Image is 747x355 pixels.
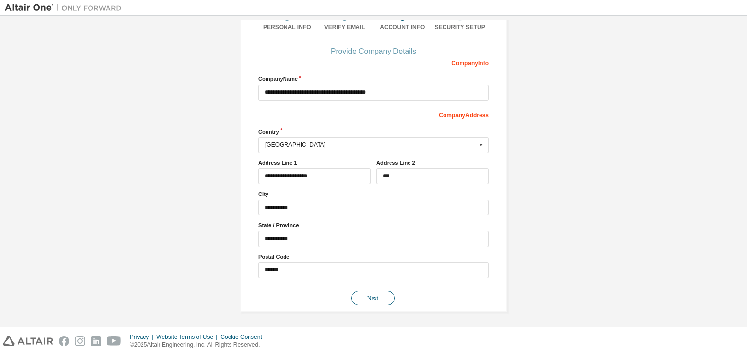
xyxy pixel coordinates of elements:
label: City [258,190,489,198]
div: Security Setup [431,23,489,31]
div: Account Info [373,23,431,31]
div: Website Terms of Use [156,333,220,341]
label: Address Line 1 [258,159,371,167]
div: Cookie Consent [220,333,267,341]
button: Next [351,291,395,305]
label: Postal Code [258,253,489,261]
div: Company Info [258,54,489,70]
div: Company Address [258,106,489,122]
div: Verify Email [316,23,374,31]
img: youtube.svg [107,336,121,346]
img: facebook.svg [59,336,69,346]
label: State / Province [258,221,489,229]
img: linkedin.svg [91,336,101,346]
img: altair_logo.svg [3,336,53,346]
div: Personal Info [258,23,316,31]
img: Altair One [5,3,126,13]
label: Country [258,128,489,136]
label: Address Line 2 [376,159,489,167]
div: Privacy [130,333,156,341]
label: Company Name [258,75,489,83]
div: Provide Company Details [258,49,489,54]
img: instagram.svg [75,336,85,346]
p: © 2025 Altair Engineering, Inc. All Rights Reserved. [130,341,268,349]
div: [GEOGRAPHIC_DATA] [265,142,477,148]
